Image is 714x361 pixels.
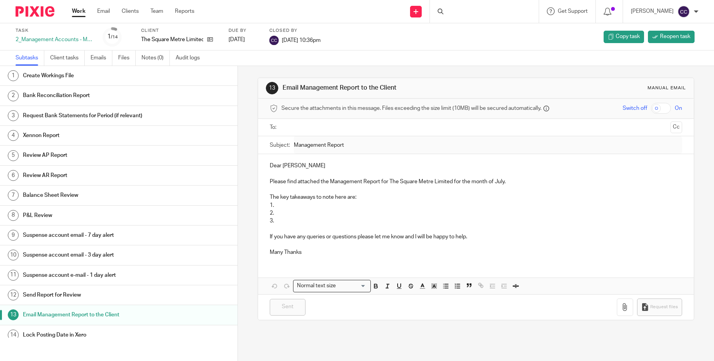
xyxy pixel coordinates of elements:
h1: Review AR Report [23,170,161,181]
span: Switch off [623,104,647,112]
h1: Suspense account email - 3 day alert [23,249,161,261]
p: 1. [270,201,682,209]
a: Subtasks [16,50,44,66]
h1: Lock Posting Date in Xero [23,329,161,341]
div: [DATE] [229,36,260,43]
div: Search for option [293,280,371,292]
img: svg%3E [269,36,279,45]
div: 10 [8,250,19,260]
div: 9 [8,230,19,241]
label: Due by [229,28,260,34]
a: Audit logs [176,50,206,66]
span: Request files [650,304,678,310]
h1: Create Workings File [23,70,161,82]
input: Sent [270,299,306,316]
img: Pixie [16,6,54,17]
a: Client tasks [50,50,85,66]
a: Team [150,7,163,15]
button: Cc [670,121,682,133]
a: Reports [175,7,194,15]
input: Search for option [338,282,366,290]
h1: Email Management Report to the Client [283,84,492,92]
button: Request files [637,299,682,316]
label: Client [141,28,219,34]
span: On [675,104,682,112]
span: [DATE] 10:36pm [282,37,321,43]
label: To: [270,123,278,131]
a: Copy task [604,31,644,43]
div: 2 [8,90,19,101]
div: 14 [8,330,19,340]
div: 2_Management Accounts - Monthly - NEW - FWD [16,36,93,43]
span: Reopen task [660,33,690,40]
div: 3 [8,110,19,121]
div: 11 [8,270,19,281]
h1: Review AP Report [23,149,161,161]
label: Subject: [270,141,290,149]
h1: Request Bank Statements for Period (if relevant) [23,110,161,121]
p: The Square Metre Limited [141,36,203,43]
div: 5 [8,150,19,161]
p: Please find attached the Management Report for The Square Metre Limited for the month of July. [270,178,682,186]
a: Email [97,7,110,15]
h1: Xennon Report [23,130,161,141]
label: Task [16,28,93,34]
p: 3. [270,217,682,225]
div: 4 [8,130,19,141]
a: Clients [122,7,139,15]
span: Normal text size [295,282,337,290]
p: [PERSON_NAME] [631,7,674,15]
a: Files [118,50,136,66]
div: 6 [8,170,19,181]
a: Work [72,7,86,15]
p: 2. [270,209,682,217]
p: If you have any queries or questions please let me know and I will be happy to help. [270,233,682,241]
h1: Send Report for Review [23,289,161,301]
h1: Suspense account email - 7 day alert [23,229,161,241]
a: Emails [91,50,112,66]
a: Reopen task [648,31,695,43]
div: 1 [107,32,118,41]
div: 7 [8,190,19,201]
div: 1 [8,70,19,81]
span: Secure the attachments in this message. Files exceeding the size limit (10MB) will be secured aut... [281,104,541,112]
h1: Email Management Report to the Client [23,309,161,321]
h1: Suspense account e-mail - 1 day alert [23,269,161,281]
div: Manual email [648,85,686,91]
small: /14 [111,35,118,39]
span: Copy task [616,33,640,40]
p: Many Thanks [270,248,682,256]
label: Closed by [269,28,321,34]
span: Get Support [558,9,588,14]
a: Notes (0) [141,50,170,66]
div: 8 [8,210,19,221]
h1: P&L Review [23,210,161,221]
div: 13 [8,309,19,320]
img: svg%3E [677,5,690,18]
p: Dear [PERSON_NAME] [270,162,682,170]
div: 13 [266,82,278,94]
p: The key takeaways to note here are: [270,193,682,201]
div: 12 [8,290,19,300]
h1: Bank Reconciliation Report [23,90,161,101]
h1: Balance Sheet Review [23,189,161,201]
